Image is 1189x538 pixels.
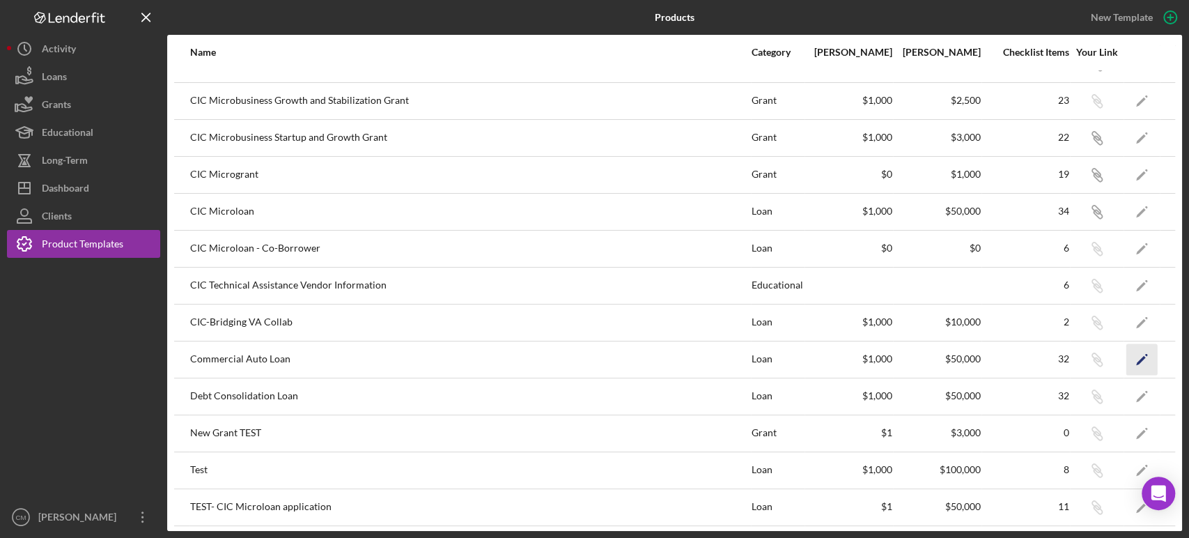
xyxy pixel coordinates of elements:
div: Loan [752,453,804,488]
div: Test [190,453,750,488]
div: $1,000 [805,390,892,401]
div: Dashboard [42,174,89,206]
div: New Template [1091,7,1153,28]
div: Loans [42,63,67,94]
button: Dashboard [7,174,160,202]
div: $1,000 [805,464,892,475]
div: $3,000 [894,132,981,143]
div: $1,000 [805,316,892,328]
div: $50,000 [894,501,981,512]
button: Activity [7,35,160,63]
div: 2 [982,316,1069,328]
div: $100,000 [894,464,981,475]
div: Loan [752,490,804,525]
div: Grants [42,91,71,122]
div: Loan [752,194,804,229]
div: CIC Microbusiness Growth and Stabilization Grant [190,84,750,118]
div: 34 [982,206,1069,217]
div: 0 [982,427,1069,438]
div: 6 [982,279,1069,291]
div: CIC Technical Assistance Vendor Information [190,268,750,303]
button: Clients [7,202,160,230]
div: $1 [805,427,892,438]
div: $3,000 [894,427,981,438]
div: Product Templates [42,230,123,261]
button: Long-Term [7,146,160,174]
div: $2,500 [894,95,981,106]
div: Loan [752,342,804,377]
div: Grant [752,84,804,118]
div: 8 [982,464,1069,475]
div: $1,000 [894,169,981,180]
button: New Template [1082,7,1182,28]
div: $1,000 [805,206,892,217]
div: $1,000 [805,132,892,143]
button: Grants [7,91,160,118]
div: Name [190,47,750,58]
button: CM[PERSON_NAME] [7,503,160,531]
div: Loan [752,231,804,266]
div: $50,000 [894,206,981,217]
div: 11 [982,501,1069,512]
div: Loan [752,379,804,414]
div: CIC Microbusiness Startup and Growth Grant [190,121,750,155]
div: $1 [805,501,892,512]
div: $10,000 [894,316,981,328]
button: Product Templates [7,230,160,258]
div: $0 [805,169,892,180]
div: 32 [982,390,1069,401]
div: 23 [982,95,1069,106]
div: Grant [752,121,804,155]
div: Loan [752,305,804,340]
div: [PERSON_NAME] [35,503,125,535]
div: $0 [894,243,981,254]
div: Educational [42,118,93,150]
div: Debt Consolidation Loan [190,379,750,414]
div: Commercial Auto Loan [190,342,750,377]
div: 22 [982,132,1069,143]
div: Grant [752,157,804,192]
div: [PERSON_NAME] [805,47,892,58]
text: CM [16,514,26,521]
div: Grant [752,416,804,451]
div: 6 [982,243,1069,254]
div: New Grant TEST [190,416,750,451]
div: CIC Microloan [190,194,750,229]
div: $1,000 [805,95,892,106]
div: $50,000 [894,353,981,364]
div: Category [752,47,804,58]
div: Long-Term [42,146,88,178]
div: [PERSON_NAME] [894,47,981,58]
div: Open Intercom Messenger [1142,477,1175,510]
div: $1,000 [805,353,892,364]
div: 19 [982,169,1069,180]
div: CIC-Bridging VA Collab [190,305,750,340]
div: Educational [752,268,804,303]
div: Checklist Items [982,47,1069,58]
div: $50,000 [894,390,981,401]
div: $0 [805,243,892,254]
div: Your Link [1071,47,1123,58]
div: CIC Microloan - Co-Borrower [190,231,750,266]
div: 32 [982,353,1069,364]
div: CIC Microgrant [190,157,750,192]
div: Clients [42,202,72,233]
button: Loans [7,63,160,91]
button: Educational [7,118,160,146]
div: Activity [42,35,76,66]
b: Products [655,12,694,23]
div: TEST- CIC Microloan application [190,490,750,525]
